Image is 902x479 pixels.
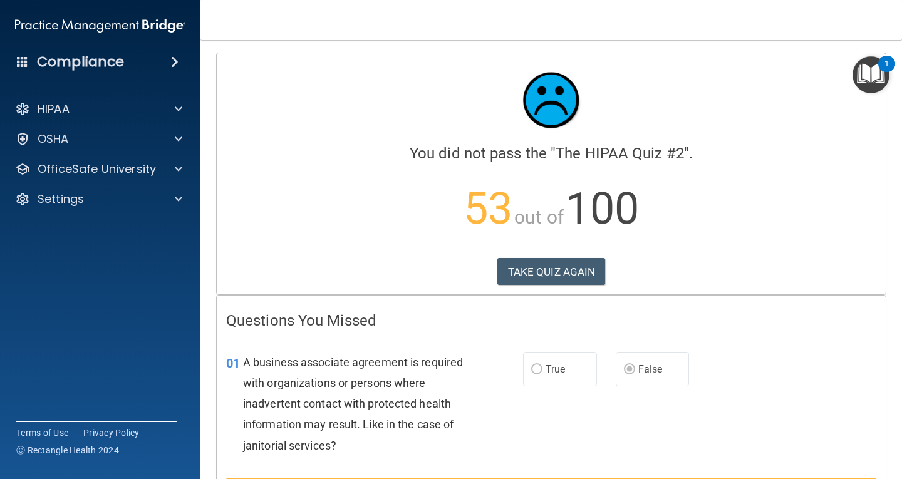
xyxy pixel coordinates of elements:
input: True [531,365,542,374]
a: HIPAA [15,101,182,116]
img: sad_face.ecc698e2.jpg [514,63,589,138]
div: 1 [884,64,889,80]
a: Privacy Policy [83,426,140,439]
span: Ⓒ Rectangle Health 2024 [16,444,119,456]
img: PMB logo [15,13,185,38]
p: OfficeSafe University [38,162,156,177]
a: Settings [15,192,182,207]
p: Settings [38,192,84,207]
span: 01 [226,356,240,371]
span: A business associate agreement is required with organizations or persons where inadvertent contac... [243,356,463,452]
span: 53 [464,183,512,234]
p: HIPAA [38,101,70,116]
a: Terms of Use [16,426,68,439]
input: False [624,365,635,374]
h4: Compliance [37,53,124,71]
span: 100 [566,183,639,234]
button: Open Resource Center, 1 new notification [853,56,889,93]
h4: Questions You Missed [226,312,876,329]
a: OSHA [15,131,182,147]
button: TAKE QUIZ AGAIN [497,258,606,286]
span: True [546,363,565,375]
span: out of [514,206,564,228]
h4: You did not pass the " ". [226,145,876,162]
span: False [638,363,663,375]
span: The HIPAA Quiz #2 [556,145,684,162]
p: OSHA [38,131,69,147]
a: OfficeSafe University [15,162,182,177]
